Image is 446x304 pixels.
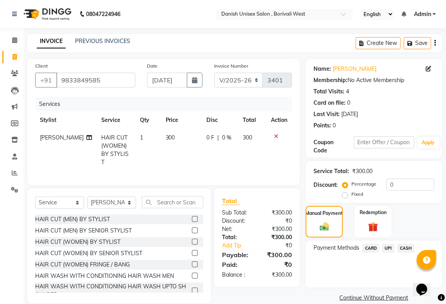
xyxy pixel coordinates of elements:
[313,99,346,107] div: Card on file:
[356,37,401,49] button: Create New
[313,88,344,96] div: Total Visits:
[257,225,298,233] div: ₹300.00
[75,38,130,45] a: PREVIOUS INVOICES
[413,273,438,296] iframe: chat widget
[35,261,130,269] div: HAIR CUT (WOMEN) FRINGE / BANG
[317,222,332,232] img: _cash.svg
[35,238,120,246] div: HAIR CUT (WOMEN) BY STYLIST
[35,272,174,280] div: HAIR WASH WITH CONDITIONING HAIR WASH MEN
[56,73,135,88] input: Search by Name/Mobile/Email/Code
[97,111,135,129] th: Service
[216,271,257,279] div: Balance :
[36,97,298,111] div: Services
[222,197,240,205] span: Total
[140,134,143,141] span: 1
[360,209,387,216] label: Redemption
[161,111,202,129] th: Price
[40,134,84,141] span: [PERSON_NAME]
[352,167,373,175] div: ₹300.00
[166,134,175,141] span: 300
[306,210,343,217] label: Manual Payment
[35,73,57,88] button: +91
[404,37,431,49] button: Save
[86,3,120,25] b: 08047224946
[257,209,298,217] div: ₹300.00
[313,181,338,189] div: Discount:
[362,244,379,253] span: CARD
[257,250,298,259] div: ₹300.00
[35,215,110,224] div: HAIR CUT (MEN) BY STYLIST
[216,209,257,217] div: Sub Total:
[354,136,414,148] input: Enter Offer / Coupon Code
[35,63,48,70] label: Client
[333,65,376,73] a: [PERSON_NAME]
[365,221,381,233] img: _gift.svg
[313,76,347,84] div: Membership:
[135,111,161,129] th: Qty
[142,196,203,208] input: Search or Scan
[216,233,257,241] div: Total:
[313,76,434,84] div: No Active Membership
[347,99,350,107] div: 0
[313,167,349,175] div: Service Total:
[216,225,257,233] div: Net:
[313,110,340,118] div: Last Visit:
[37,34,66,48] a: INVOICE
[243,134,252,141] span: 300
[307,294,441,302] a: Continue Without Payment
[216,217,257,225] div: Discount:
[313,138,354,155] div: Coupon Code
[351,191,363,198] label: Fixed
[222,134,231,142] span: 0 %
[257,233,298,241] div: ₹300.00
[266,111,292,129] th: Action
[257,271,298,279] div: ₹300.00
[216,250,257,259] div: Payable:
[216,241,264,250] a: Add Tip
[35,249,142,258] div: HAIR CUT (WOMEN) BY SENIOR STYLIST
[313,244,359,252] span: Payment Methods
[257,217,298,225] div: ₹0
[214,63,248,70] label: Invoice Number
[346,88,349,96] div: 4
[333,122,336,130] div: 0
[217,134,219,142] span: |
[216,260,257,269] div: Paid:
[313,65,331,73] div: Name:
[257,260,298,269] div: ₹0
[417,137,440,148] button: Apply
[35,227,132,235] div: HAIR CUT (MEN) BY SENIOR STYLIST
[414,10,431,18] span: Admin
[238,111,266,129] th: Total
[147,63,158,70] label: Date
[20,3,73,25] img: logo
[202,111,238,129] th: Disc
[313,122,331,130] div: Points:
[101,134,129,166] span: HAIR CUT (WOMEN) BY STYLIST
[341,110,358,118] div: [DATE]
[351,181,376,188] label: Percentage
[398,244,414,253] span: CASH
[35,111,97,129] th: Stylist
[206,134,214,142] span: 0 F
[264,241,298,250] div: ₹0
[35,283,189,299] div: HAIR WASH WITH CONDITIONING HAIR WASH UPTO SHOULDER
[382,244,394,253] span: UPI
